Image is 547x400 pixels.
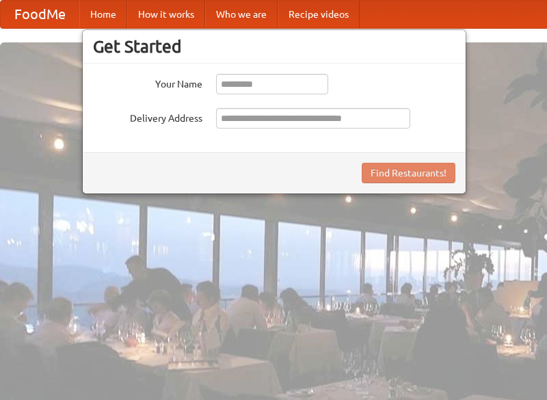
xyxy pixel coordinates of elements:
a: Recipe videos [278,1,360,28]
button: Find Restaurants! [362,163,455,183]
a: How it works [127,1,205,28]
label: Delivery Address [93,108,202,125]
a: Who we are [205,1,278,28]
h3: Get Started [93,36,455,57]
a: Home [79,1,127,28]
a: FoodMe [1,1,79,28]
label: Your Name [93,74,202,91]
